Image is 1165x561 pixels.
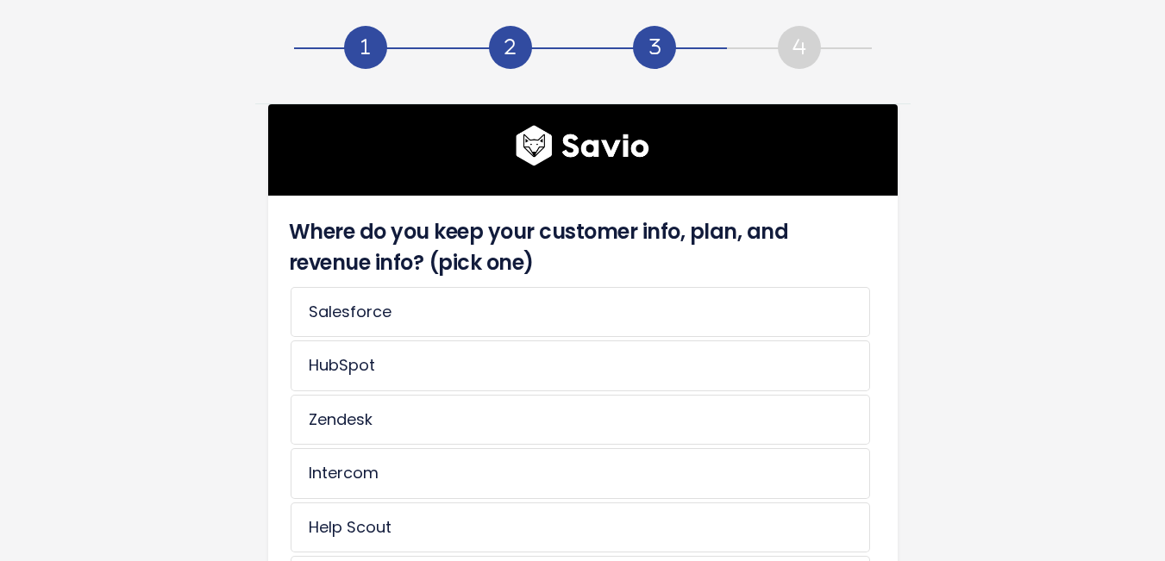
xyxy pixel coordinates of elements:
li: Salesforce [291,287,870,337]
li: Zendesk [291,395,870,445]
li: Help Scout [291,502,870,552]
h4: Where do you keep your customer info, plan, and revenue info? (pick one) [289,216,868,278]
img: logo600x187.a314fd40982d.png [516,125,649,166]
li: Intercom [291,448,870,498]
li: HubSpot [291,340,870,390]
